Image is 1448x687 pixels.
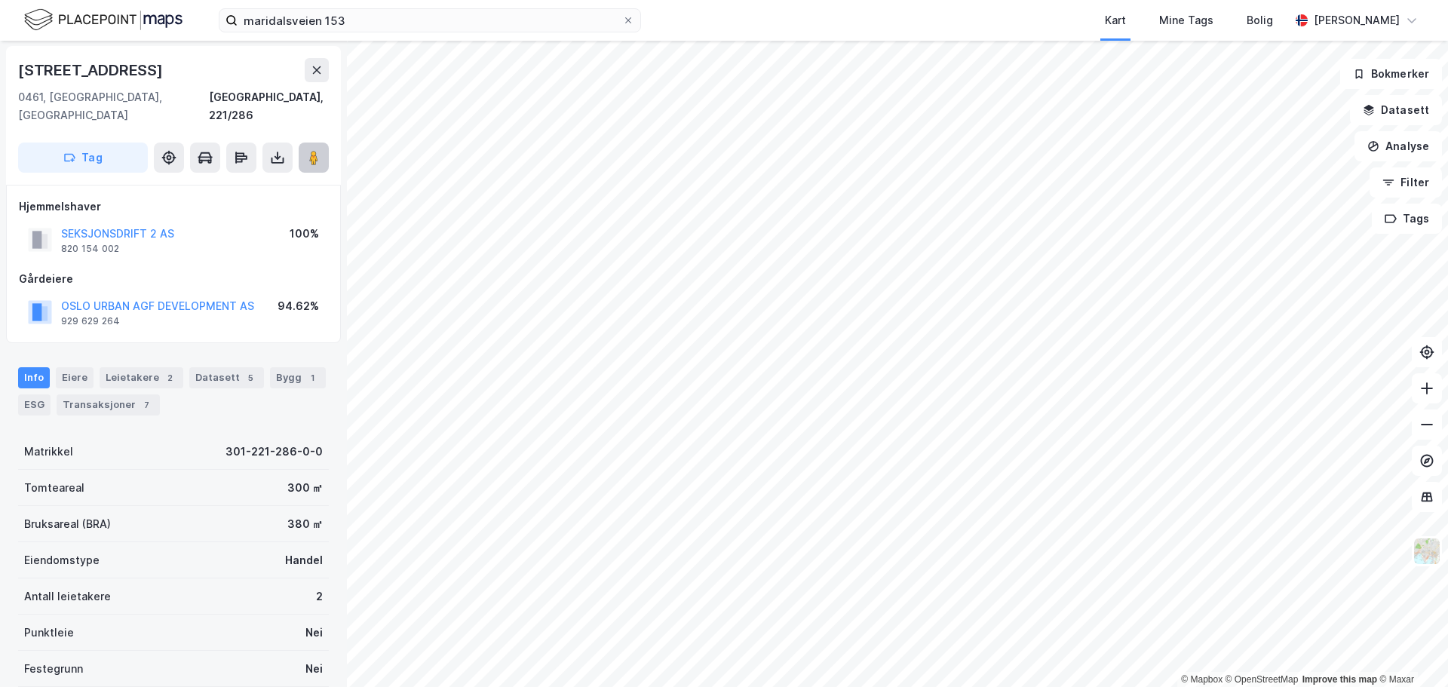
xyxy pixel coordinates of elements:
div: Bruksareal (BRA) [24,515,111,533]
div: Kart [1105,11,1126,29]
a: Improve this map [1302,674,1377,685]
div: 7 [139,397,154,413]
img: Z [1413,537,1441,566]
div: 94.62% [278,297,319,315]
div: Info [18,367,50,388]
div: 5 [243,370,258,385]
div: [PERSON_NAME] [1314,11,1400,29]
div: Transaksjoner [57,394,160,416]
input: Søk på adresse, matrikkel, gårdeiere, leietakere eller personer [238,9,622,32]
div: Hjemmelshaver [19,198,328,216]
div: Bolig [1247,11,1273,29]
div: 100% [290,225,319,243]
div: Festegrunn [24,660,83,678]
div: 380 ㎡ [287,515,323,533]
div: Punktleie [24,624,74,642]
div: Eiere [56,367,94,388]
div: 300 ㎡ [287,479,323,497]
div: 929 629 264 [61,315,120,327]
div: Datasett [189,367,264,388]
button: Tags [1372,204,1442,234]
a: Mapbox [1181,674,1223,685]
div: Mine Tags [1159,11,1213,29]
button: Datasett [1350,95,1442,125]
div: Matrikkel [24,443,73,461]
div: 2 [162,370,177,385]
div: [STREET_ADDRESS] [18,58,166,82]
div: 820 154 002 [61,243,119,255]
button: Tag [18,143,148,173]
div: Gårdeiere [19,270,328,288]
div: Leietakere [100,367,183,388]
button: Analyse [1354,131,1442,161]
div: Handel [285,551,323,569]
div: Nei [305,624,323,642]
div: 0461, [GEOGRAPHIC_DATA], [GEOGRAPHIC_DATA] [18,88,209,124]
div: ESG [18,394,51,416]
div: Bygg [270,367,326,388]
div: Eiendomstype [24,551,100,569]
button: Bokmerker [1340,59,1442,89]
div: Kontrollprogram for chat [1373,615,1448,687]
div: 301-221-286-0-0 [225,443,323,461]
img: logo.f888ab2527a4732fd821a326f86c7f29.svg [24,7,183,33]
button: Filter [1370,167,1442,198]
div: Antall leietakere [24,587,111,606]
div: Tomteareal [24,479,84,497]
div: 2 [316,587,323,606]
div: [GEOGRAPHIC_DATA], 221/286 [209,88,329,124]
a: OpenStreetMap [1226,674,1299,685]
div: 1 [305,370,320,385]
div: Nei [305,660,323,678]
iframe: Chat Widget [1373,615,1448,687]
